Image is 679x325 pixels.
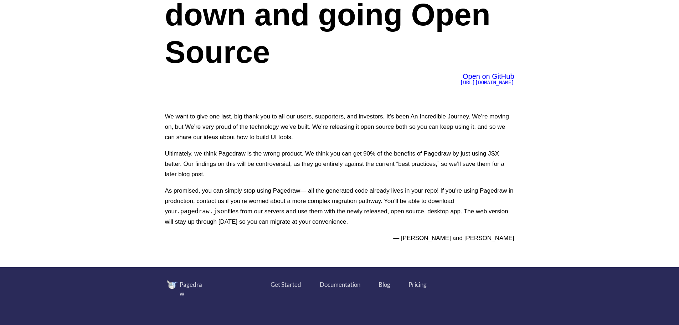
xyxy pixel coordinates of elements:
a: Pricing [408,280,427,289]
a: Get Started [271,280,301,289]
p: We want to give one last, big thank you to all our users, supporters, and investors. It’s been An... [165,111,514,142]
div: Pagedraw [180,280,206,298]
img: image.png [167,280,178,289]
p: — [PERSON_NAME] and [PERSON_NAME] [165,233,514,243]
code: .pagedraw.json [177,208,228,215]
a: Documentation [320,280,361,289]
p: Ultimately, we think Pagedraw is the wrong product. We think you can get 90% of the benefits of P... [165,148,514,179]
a: Open on GitHub[URL][DOMAIN_NAME] [460,74,514,85]
span: Open on GitHub [463,72,514,80]
a: Pagedraw [167,280,217,298]
a: Blog [379,280,391,289]
p: As promised, you can simply stop using Pagedraw— all the generated code already lives in your rep... [165,186,514,227]
span: [URL][DOMAIN_NAME] [460,80,514,85]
